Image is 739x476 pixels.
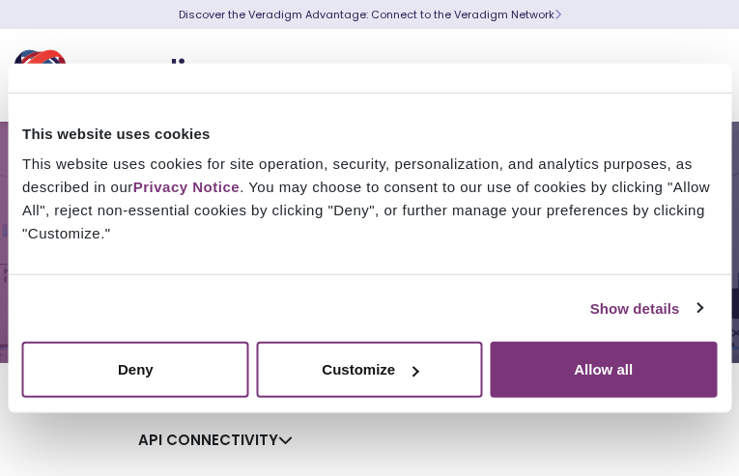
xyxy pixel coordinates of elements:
[256,342,483,398] button: Customize
[179,7,561,22] a: Discover the Veradigm Advantage: Connect to the Veradigm NetworkLearn More
[22,153,717,245] div: This website uses cookies for site operation, security, personalization, and analytics purposes, ...
[14,43,246,107] img: Veradigm logo
[22,122,717,145] div: This website uses cookies
[590,296,702,320] a: Show details
[22,342,249,398] button: Deny
[681,50,710,100] button: Toggle Navigation Menu
[554,7,561,22] span: Learn More
[490,342,717,398] button: Allow all
[138,430,293,450] a: API Connectivity
[133,179,240,195] a: Privacy Notice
